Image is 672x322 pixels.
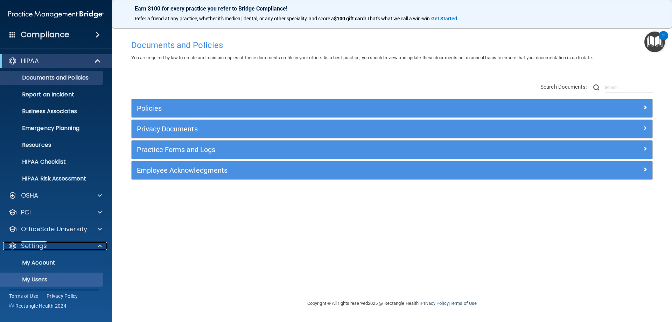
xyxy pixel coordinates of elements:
[5,158,100,165] p: HIPAA Checklist
[21,30,69,40] h4: Compliance
[450,301,477,306] a: Terms of Use
[9,302,66,309] span: Ⓒ Rectangle Health 2024
[5,142,100,149] p: Resources
[5,259,100,266] p: My Account
[8,57,101,65] a: HIPAA
[8,225,102,233] a: OfficeSafe University
[8,191,102,200] a: OSHA
[365,16,431,21] span: ! That's what we call a win-win.
[137,125,517,133] h5: Privacy Documents
[5,91,100,98] p: Report an Incident
[9,293,38,300] a: Terms of Use
[5,125,100,132] p: Emergency Planning
[135,16,334,21] span: Refer a friend at any practice, whether it's medical, dental, or any other speciality, and score a
[21,57,39,65] p: HIPAA
[21,225,87,233] p: OfficeSafe University
[5,74,100,81] p: Documents and Policies
[137,144,647,155] a: Practice Forms and Logs
[21,208,31,217] p: PCI
[137,166,517,174] h5: Employee Acknowledgments
[8,242,102,250] a: Settings
[21,191,38,200] p: OSHA
[644,32,665,52] button: Open Resource Center, 2 new notifications
[431,16,458,21] a: Get Started
[137,146,517,153] h5: Practice Forms and Logs
[5,175,100,182] p: HIPAA Risk Assessment
[8,208,102,217] a: PCI
[137,123,647,135] a: Privacy Documents
[421,301,448,306] a: Privacy Policy
[131,55,593,60] span: You are required by law to create and maintain copies of these documents on file in your office. ...
[137,104,517,112] h5: Policies
[605,82,653,93] input: Search
[8,7,104,21] img: PMB logo
[431,16,457,21] strong: Get Started
[334,16,365,21] strong: $100 gift card
[5,276,100,283] p: My Users
[21,242,47,250] p: Settings
[137,103,647,114] a: Policies
[5,108,100,115] p: Business Associates
[540,84,587,90] span: Search Documents:
[137,165,647,176] a: Employee Acknowledgments
[131,41,653,50] h4: Documents and Policies
[662,36,665,45] div: 2
[264,292,520,315] div: Copyright © All rights reserved 2025 @ Rectangle Health | |
[593,84,600,91] img: ic-search.3b580494.png
[47,293,78,300] a: Privacy Policy
[135,5,649,12] p: Earn $100 for every practice you refer to Bridge Compliance!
